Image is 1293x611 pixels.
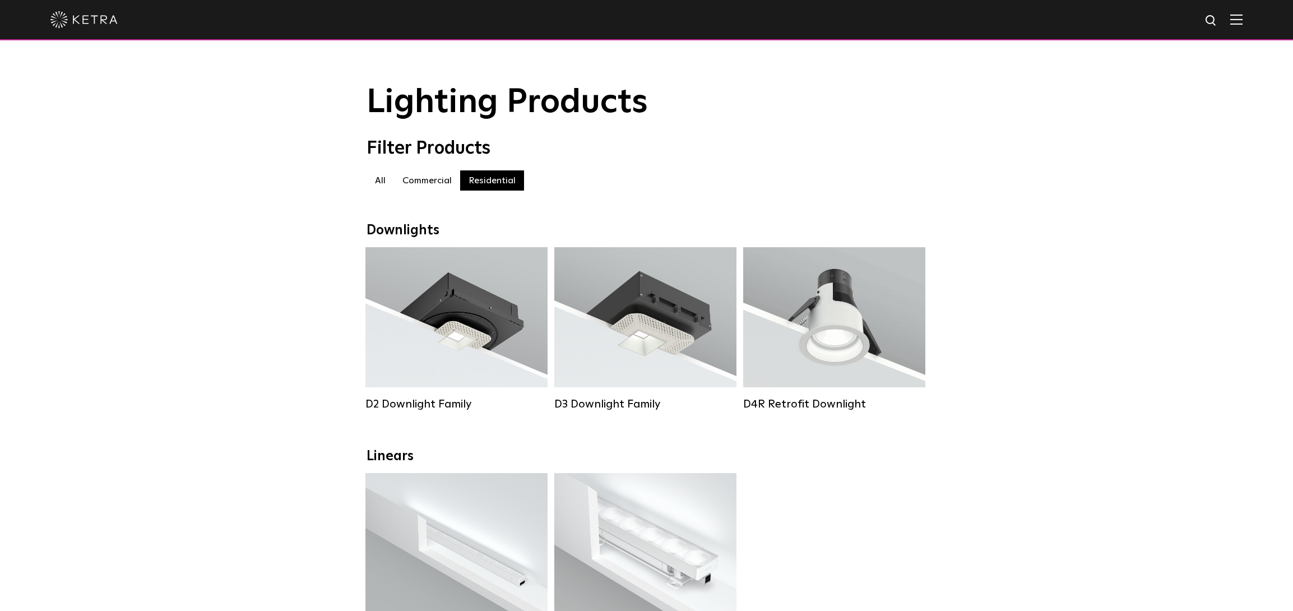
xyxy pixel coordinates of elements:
label: Residential [460,170,524,191]
a: D2 Downlight Family Lumen Output:1200Colors:White / Black / Gloss Black / Silver / Bronze / Silve... [365,247,548,411]
img: Hamburger%20Nav.svg [1230,14,1243,25]
label: Commercial [394,170,460,191]
div: Filter Products [367,138,927,159]
label: All [367,170,394,191]
div: D3 Downlight Family [554,397,736,411]
img: search icon [1204,14,1218,28]
div: Downlights [367,223,927,239]
img: ketra-logo-2019-white [50,11,118,28]
div: Linears [367,448,927,465]
a: D4R Retrofit Downlight Lumen Output:800Colors:White / BlackBeam Angles:15° / 25° / 40° / 60°Watta... [743,247,925,411]
span: Lighting Products [367,86,648,119]
div: D4R Retrofit Downlight [743,397,925,411]
div: D2 Downlight Family [365,397,548,411]
a: D3 Downlight Family Lumen Output:700 / 900 / 1100Colors:White / Black / Silver / Bronze / Paintab... [554,247,736,411]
